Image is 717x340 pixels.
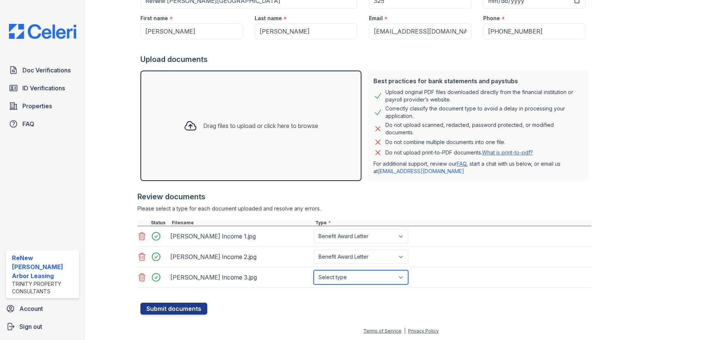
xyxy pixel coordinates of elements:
[22,84,65,93] span: ID Verifications
[19,304,43,313] span: Account
[6,81,79,96] a: ID Verifications
[3,24,82,39] img: CE_Logo_Blue-a8612792a0a2168367f1c8372b55b34899dd931a85d93a1a3d3e32e68fde9ad4.png
[22,102,52,110] span: Properties
[140,54,592,65] div: Upload documents
[203,121,318,130] div: Drag files to upload or click here to browse
[140,15,168,22] label: First name
[408,328,439,334] a: Privacy Policy
[483,15,500,22] label: Phone
[6,99,79,113] a: Properties
[19,322,42,331] span: Sign out
[363,328,401,334] a: Terms of Service
[314,220,592,226] div: Type
[6,63,79,78] a: Doc Verifications
[385,88,583,103] div: Upload original PDF files downloaded directly from the financial institution or payroll provider’...
[22,66,71,75] span: Doc Verifications
[404,328,406,334] div: |
[373,77,583,85] div: Best practices for bank statements and paystubs
[373,160,583,175] p: For additional support, review our , start a chat with us below, or email us at
[170,220,314,226] div: Filename
[3,319,82,334] a: Sign out
[12,253,76,280] div: ReNew [PERSON_NAME] Arbor Leasing
[140,303,207,315] button: Submit documents
[12,280,76,295] div: Trinity Property Consultants
[22,119,34,128] span: FAQ
[482,149,533,156] a: What is print-to-pdf?
[457,160,466,167] a: FAQ
[385,138,505,147] div: Do not combine multiple documents into one file.
[170,230,311,242] div: [PERSON_NAME] Income 1.jpg
[149,220,170,226] div: Status
[137,205,592,212] div: Please select a type for each document uploaded and resolve any errors.
[6,116,79,131] a: FAQ
[170,251,311,263] div: [PERSON_NAME] Income 2.jpg
[378,168,464,174] a: [EMAIL_ADDRESS][DOMAIN_NAME]
[385,121,583,136] div: Do not upload scanned, redacted, password protected, or modified documents.
[170,271,311,283] div: [PERSON_NAME] Income 3.jpg
[369,15,383,22] label: Email
[3,301,82,316] a: Account
[255,15,282,22] label: Last name
[137,191,592,202] div: Review documents
[385,149,533,156] p: Do not upload print-to-PDF documents.
[385,105,583,120] div: Correctly classify the document type to avoid a delay in processing your application.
